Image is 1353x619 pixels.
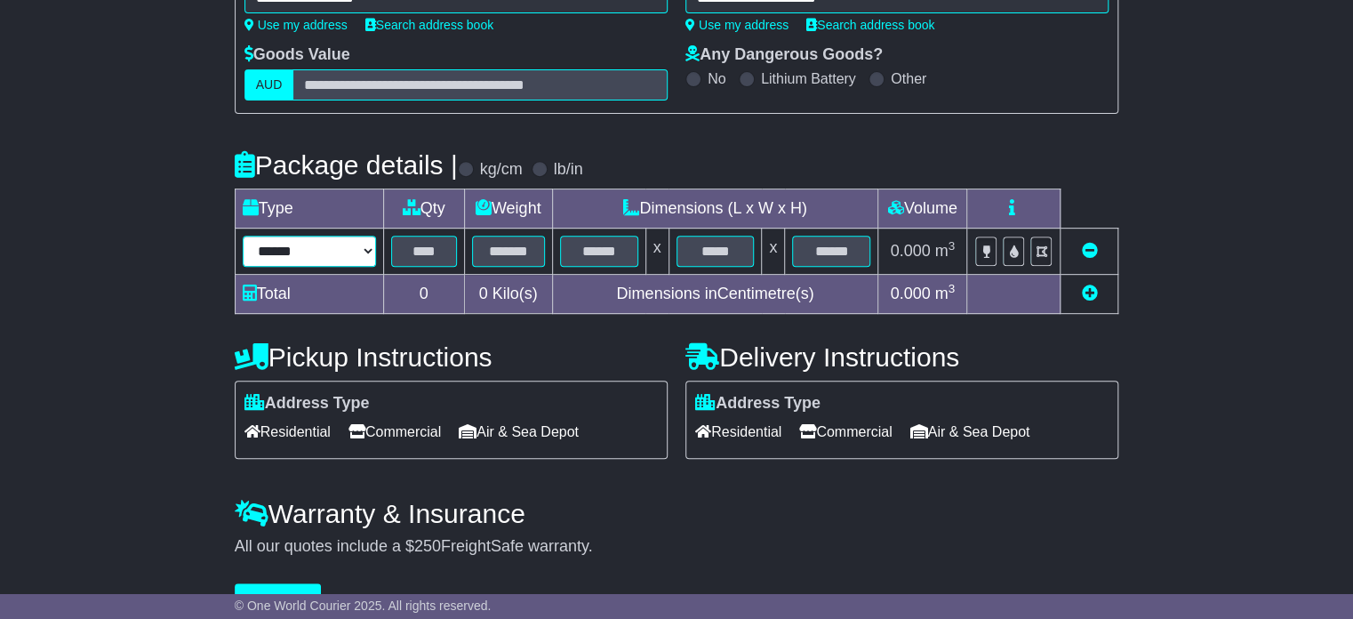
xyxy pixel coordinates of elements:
div: All our quotes include a $ FreightSafe warranty. [235,537,1119,557]
label: Address Type [244,394,370,414]
td: Qty [383,189,464,229]
span: Commercial [348,418,441,446]
span: Commercial [799,418,892,446]
td: Weight [464,189,552,229]
label: Address Type [695,394,821,414]
label: kg/cm [480,160,523,180]
a: Use my address [685,18,789,32]
label: lb/in [554,160,583,180]
label: Lithium Battery [761,70,856,87]
span: 250 [414,537,441,555]
td: Volume [878,189,967,229]
span: Air & Sea Depot [910,418,1030,446]
a: Use my address [244,18,348,32]
sup: 3 [949,239,956,253]
span: m [935,242,956,260]
a: Remove this item [1081,242,1097,260]
a: Search address book [806,18,934,32]
span: Residential [244,418,331,446]
label: No [708,70,725,87]
button: Get Quotes [235,583,322,615]
td: Dimensions in Centimetre(s) [552,275,878,314]
span: m [935,285,956,302]
span: Air & Sea Depot [459,418,579,446]
span: 0.000 [891,285,931,302]
td: Kilo(s) [464,275,552,314]
label: Any Dangerous Goods? [685,45,883,65]
a: Search address book [365,18,493,32]
h4: Pickup Instructions [235,342,668,372]
td: x [762,229,785,275]
h4: Delivery Instructions [685,342,1118,372]
label: Other [891,70,926,87]
label: Goods Value [244,45,350,65]
td: 0 [383,275,464,314]
span: 0 [479,285,488,302]
h4: Warranty & Insurance [235,499,1119,528]
span: © One World Courier 2025. All rights reserved. [235,599,492,613]
a: Add new item [1081,285,1097,302]
h4: Package details | [235,150,458,180]
span: Residential [695,418,781,446]
sup: 3 [949,282,956,295]
td: x [645,229,668,275]
span: 0.000 [891,242,931,260]
label: AUD [244,69,294,100]
td: Total [235,275,383,314]
td: Dimensions (L x W x H) [552,189,878,229]
td: Type [235,189,383,229]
